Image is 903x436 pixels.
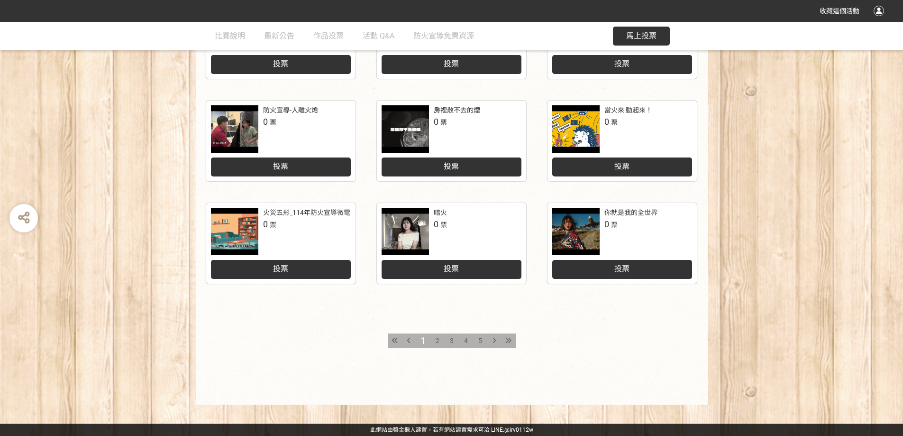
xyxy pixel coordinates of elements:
span: 投票 [444,264,459,273]
span: 票 [611,119,618,126]
span: 可洽 LINE: [370,427,533,433]
span: 3 [450,337,454,344]
span: 票 [270,221,276,229]
span: 票 [270,119,276,126]
span: 0 [263,219,268,229]
span: 投票 [273,162,288,171]
div: 暗火 [434,208,447,218]
button: 馬上投票 [613,27,670,46]
span: 1 [420,335,426,346]
span: 0 [434,117,438,127]
span: 0 [263,117,268,127]
a: 房裡散不去的煙0票投票 [377,101,526,181]
a: 防火宣導免費資源 [413,22,474,50]
span: 4 [464,337,468,344]
span: 2 [436,337,439,344]
span: 投票 [614,264,629,273]
a: 活動 Q&A [363,22,394,50]
a: 最新公告 [264,22,294,50]
span: 0 [604,219,609,229]
span: 投票 [273,264,288,273]
div: 當火來 動起來！ [604,105,652,115]
span: 0 [434,219,438,229]
span: 票 [611,221,618,229]
span: 比賽說明 [215,31,245,40]
a: 你就是我的全世界0票投票 [547,203,697,284]
div: 防火宣導-人離火熄 [263,105,318,115]
span: 收藏這個活動 [820,7,859,15]
span: 活動 Q&A [363,31,394,40]
div: 你就是我的全世界 [604,208,657,218]
span: 作品投票 [313,31,344,40]
span: 最新公告 [264,31,294,40]
a: 防火宣導-人離火熄0票投票 [206,101,356,181]
span: 馬上投票 [626,31,657,40]
span: 投票 [444,59,459,68]
span: 票 [440,221,447,229]
a: 火災五形_114年防火宣導微電影徵選競賽0票投票 [206,203,356,284]
div: 火災五形_114年防火宣導微電影徵選競賽 [263,208,383,218]
a: 當火來 動起來！0票投票 [547,101,697,181]
span: 5 [478,337,482,344]
span: 票 [440,119,447,126]
a: 此網站由獎金獵人建置，若有網站建置需求 [370,427,478,433]
a: 暗火0票投票 [377,203,526,284]
div: 房裡散不去的煙 [434,105,480,115]
span: 投票 [273,59,288,68]
span: 投票 [614,162,629,171]
a: @irv0112w [504,427,533,433]
span: 投票 [444,162,459,171]
span: 0 [604,117,609,127]
span: 防火宣導免費資源 [413,31,474,40]
a: 比賽說明 [215,22,245,50]
span: 投票 [614,59,629,68]
a: 作品投票 [313,22,344,50]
